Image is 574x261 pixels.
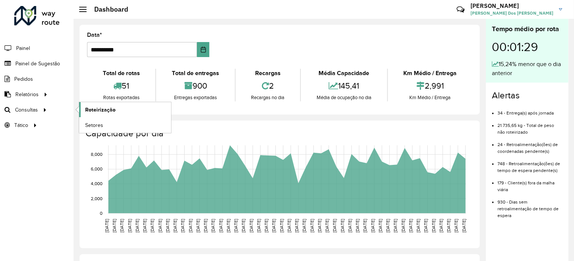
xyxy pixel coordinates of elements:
[385,219,390,232] text: [DATE]
[165,219,170,232] text: [DATE]
[203,219,208,232] text: [DATE]
[237,78,298,94] div: 2
[142,219,147,232] text: [DATE]
[79,102,171,117] a: Roteirização
[91,167,102,172] text: 6,000
[497,104,562,116] li: 34 - Entrega(s) após jornada
[492,24,562,34] div: Tempo médio por rota
[325,219,329,232] text: [DATE]
[431,219,436,232] text: [DATE]
[112,219,117,232] text: [DATE]
[256,219,261,232] text: [DATE]
[497,136,562,155] li: 24 - Retroalimentação(ões) de coordenadas pendente(s)
[470,10,553,17] span: [PERSON_NAME] Dos [PERSON_NAME]
[241,219,246,232] text: [DATE]
[370,219,375,232] text: [DATE]
[14,121,28,129] span: Tático
[492,34,562,60] div: 00:01:29
[401,219,406,232] text: [DATE]
[89,78,153,94] div: 51
[158,94,233,101] div: Entregas exportadas
[233,219,238,232] text: [DATE]
[188,219,193,232] text: [DATE]
[416,219,421,232] text: [DATE]
[363,219,368,232] text: [DATE]
[91,152,102,157] text: 8,000
[86,128,472,139] h4: Capacidade por dia
[180,219,185,232] text: [DATE]
[439,219,443,232] text: [DATE]
[492,60,562,78] div: 15,24% menor que o dia anterior
[197,42,210,57] button: Choose Date
[91,181,102,186] text: 4,000
[237,69,298,78] div: Recargas
[158,69,233,78] div: Total de entregas
[303,78,385,94] div: 145,41
[272,219,276,232] text: [DATE]
[497,193,562,219] li: 930 - Dias sem retroalimentação de tempo de espera
[310,219,314,232] text: [DATE]
[390,78,470,94] div: 2,991
[15,106,38,114] span: Consultas
[158,78,233,94] div: 900
[302,219,307,232] text: [DATE]
[347,219,352,232] text: [DATE]
[87,5,128,14] h2: Dashboard
[89,94,153,101] div: Rotas exportadas
[452,2,469,18] a: Contato Rápido
[332,219,337,232] text: [DATE]
[79,118,171,133] a: Setores
[226,219,231,232] text: [DATE]
[424,219,428,232] text: [DATE]
[150,219,155,232] text: [DATE]
[135,219,140,232] text: [DATE]
[355,219,360,232] text: [DATE]
[454,219,459,232] text: [DATE]
[294,219,299,232] text: [DATE]
[195,219,200,232] text: [DATE]
[317,219,322,232] text: [DATE]
[89,69,153,78] div: Total de rotas
[85,121,103,129] span: Setores
[492,90,562,101] h4: Alertas
[446,219,451,232] text: [DATE]
[249,219,254,232] text: [DATE]
[218,219,223,232] text: [DATE]
[120,219,125,232] text: [DATE]
[127,219,132,232] text: [DATE]
[378,219,383,232] text: [DATE]
[211,219,216,232] text: [DATE]
[303,69,385,78] div: Média Capacidade
[100,211,102,216] text: 0
[14,75,33,83] span: Pedidos
[340,219,345,232] text: [DATE]
[173,219,177,232] text: [DATE]
[279,219,284,232] text: [DATE]
[16,44,30,52] span: Painel
[264,219,269,232] text: [DATE]
[497,174,562,193] li: 179 - Cliente(s) fora da malha viária
[393,219,398,232] text: [DATE]
[303,94,385,101] div: Média de ocupação no dia
[91,196,102,201] text: 2,000
[497,155,562,174] li: 748 - Retroalimentação(ões) de tempo de espera pendente(s)
[470,2,553,9] h3: [PERSON_NAME]
[461,219,466,232] text: [DATE]
[158,219,162,232] text: [DATE]
[287,219,292,232] text: [DATE]
[87,30,102,39] label: Data
[15,91,39,98] span: Relatórios
[237,94,298,101] div: Recargas no dia
[104,219,109,232] text: [DATE]
[15,60,60,68] span: Painel de Sugestão
[85,106,116,114] span: Roteirização
[408,219,413,232] text: [DATE]
[497,116,562,136] li: 21.735,65 kg - Total de peso não roteirizado
[390,94,470,101] div: Km Médio / Entrega
[390,69,470,78] div: Km Médio / Entrega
